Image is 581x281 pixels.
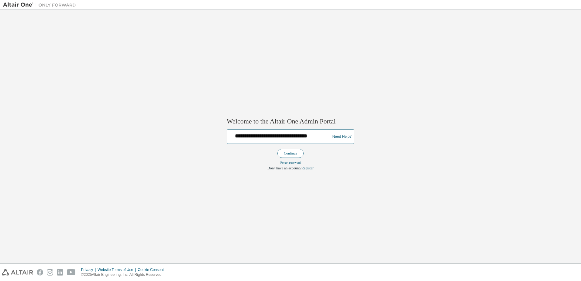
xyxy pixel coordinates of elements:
[301,166,314,171] a: Register
[138,267,167,272] div: Cookie Consent
[47,269,53,276] img: instagram.svg
[332,137,352,137] a: Need Help?
[277,149,304,158] button: Continue
[57,269,63,276] img: linkedin.svg
[2,269,33,276] img: altair_logo.svg
[280,161,301,165] a: Forgot password
[81,267,98,272] div: Privacy
[37,269,43,276] img: facebook.svg
[267,166,301,171] span: Don't have an account?
[227,117,354,126] h2: Welcome to the Altair One Admin Portal
[98,267,138,272] div: Website Terms of Use
[67,269,76,276] img: youtube.svg
[81,272,167,277] p: © 2025 Altair Engineering, Inc. All Rights Reserved.
[3,2,79,8] img: Altair One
